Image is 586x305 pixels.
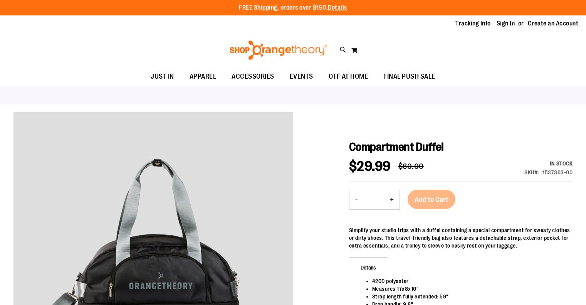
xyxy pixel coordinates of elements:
[372,293,565,300] li: Strap length fully extended: 59"
[321,68,376,86] a: OTF AT HOME
[550,160,573,167] span: In stock
[524,169,539,175] strong: SKU
[542,169,573,176] div: 1537363-00
[376,68,443,85] a: FINAL PUSH SALE
[363,190,384,209] input: Product quantity
[151,68,174,85] span: JUST IN
[190,68,217,85] span: APPAREL
[528,19,579,28] a: Create an Account
[349,190,363,209] button: Decrease product quantity
[372,285,565,293] li: Measures 17x8x10"
[372,277,565,285] li: 420D polyester
[524,160,573,167] div: Availability
[143,68,182,86] a: JUST IN
[290,68,313,85] span: EVENTS
[182,68,224,86] a: APPAREL
[497,19,515,28] a: Sign In
[282,68,321,86] a: EVENTS
[224,68,282,86] a: ACCESSORIES
[384,190,400,209] button: Increase product quantity
[349,158,391,174] span: $29.99
[328,4,347,11] a: Details
[349,257,388,277] span: Details
[232,68,274,85] span: ACCESSORIES
[383,68,435,85] span: FINAL PUSH SALE
[398,162,424,171] span: $60.00
[455,19,491,28] a: Tracking Info
[349,140,444,153] span: Compartment Duffel
[239,3,347,12] p: FREE Shipping, orders over $150.
[349,226,573,249] div: Simplify your studio trips with a duffel containing a special compartment for sweaty clothes or d...
[329,68,368,85] span: OTF AT HOME
[228,40,328,60] img: Shop Orangetheory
